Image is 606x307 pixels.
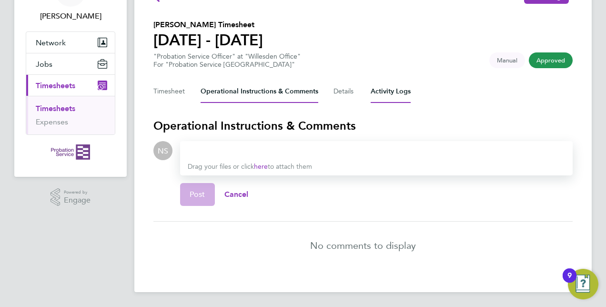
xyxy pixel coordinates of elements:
button: Network [26,32,115,53]
h2: [PERSON_NAME] Timesheet [153,19,263,31]
button: Cancel [215,183,258,206]
div: Nathalie Sharpe [153,141,172,160]
a: Powered byEngage [50,188,91,206]
span: Drag your files or click to attach them [188,163,312,171]
div: "Probation Service Officer" at "Willesden Office" [153,52,301,69]
p: No comments to display [310,239,416,252]
span: Powered by [64,188,91,196]
span: This timesheet has been approved. [529,52,573,68]
h1: [DATE] - [DATE] [153,31,263,50]
div: Timesheets [26,96,115,134]
button: Open Resource Center, 9 new notifications [568,269,598,299]
a: Go to home page [26,144,115,160]
a: here [254,163,268,171]
a: Timesheets [36,104,75,113]
div: For "Probation Service [GEOGRAPHIC_DATA]" [153,61,301,69]
div: 9 [567,276,572,288]
span: Cancel [224,190,249,199]
span: Network [36,38,66,47]
span: Engage [64,196,91,205]
button: Operational Instructions & Comments [201,80,318,103]
span: Jobs [36,60,52,69]
button: Details [333,80,355,103]
button: Jobs [26,53,115,74]
img: probationservice-logo-retina.png [51,144,90,160]
button: Timesheet [153,80,185,103]
span: This timesheet was manually created. [489,52,525,68]
span: NS [158,145,168,156]
button: Activity Logs [371,80,411,103]
span: Nathalie Sharpe [26,10,115,22]
span: Timesheets [36,81,75,90]
a: Expenses [36,117,68,126]
h3: Operational Instructions & Comments [153,118,573,133]
button: Timesheets [26,75,115,96]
